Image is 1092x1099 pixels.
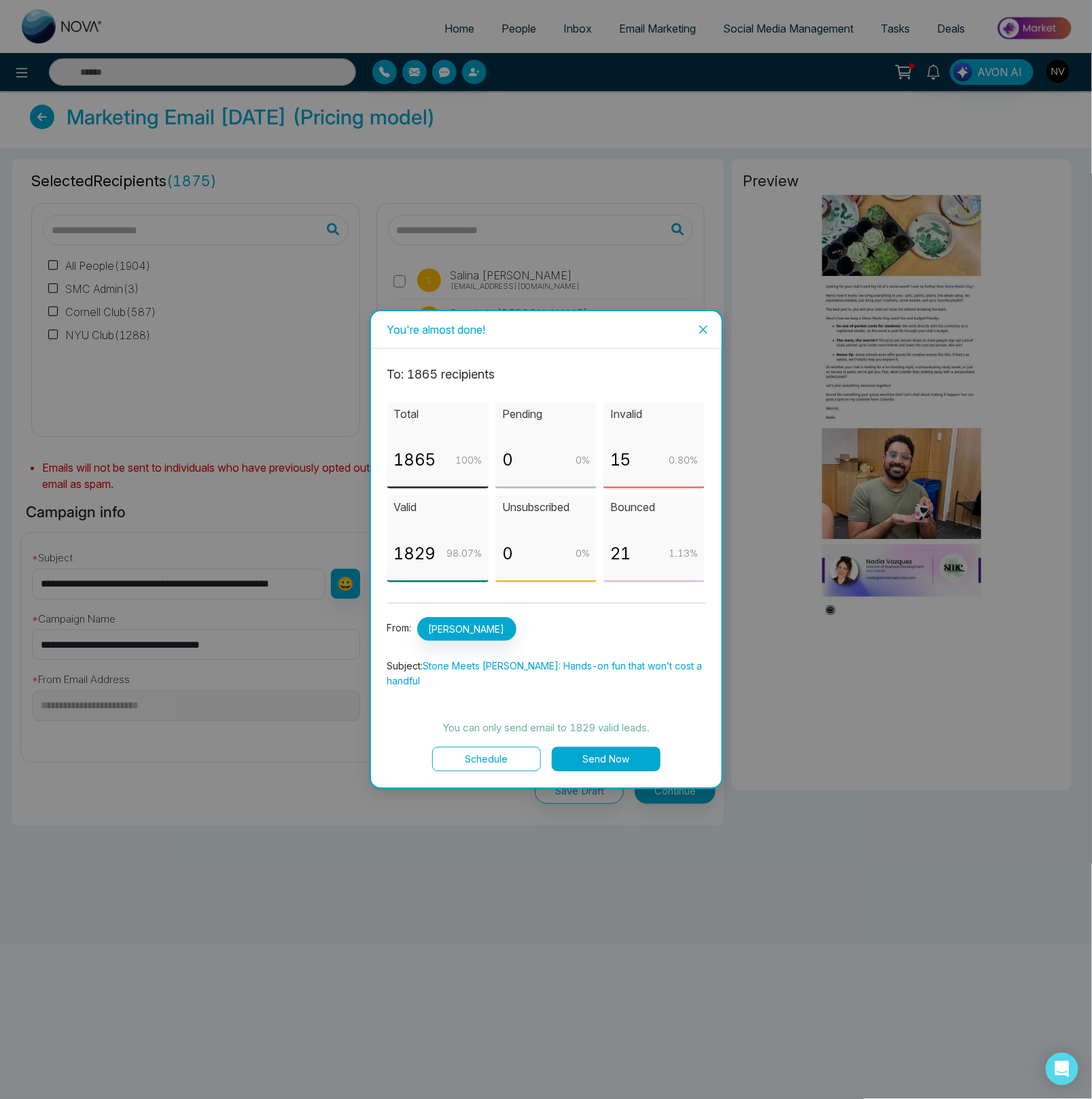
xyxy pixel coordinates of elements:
[387,617,705,641] p: From:
[502,447,513,473] p: 0
[387,660,703,686] span: Stone Meets [PERSON_NAME]: Hands-on fun that won’t cost a handful
[387,720,705,736] p: You can only send email to 1829 valid leads.
[502,406,590,423] p: Pending
[394,447,436,473] p: 1865
[417,617,516,641] span: [PERSON_NAME]
[502,499,590,516] p: Unsubscribed
[698,324,709,335] span: close
[446,546,482,561] p: 98.07 %
[387,365,705,384] p: To: 1865 recipient s
[610,406,698,423] p: Invalid
[455,453,482,468] p: 100 %
[394,406,482,423] p: Total
[669,453,698,468] p: 0.80 %
[576,546,590,561] p: 0 %
[394,499,482,516] p: Valid
[552,747,661,771] button: Send Now
[576,453,590,468] p: 0 %
[610,541,631,567] p: 21
[432,747,541,771] button: Schedule
[1046,1053,1078,1085] div: Open Intercom Messenger
[502,541,513,567] p: 0
[685,311,722,348] button: Close
[387,659,705,688] p: Subject:
[610,499,698,516] p: Bounced
[394,541,436,567] p: 1829
[669,546,698,561] p: 1.13 %
[610,447,631,473] p: 15
[387,322,705,337] div: You're almost done!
